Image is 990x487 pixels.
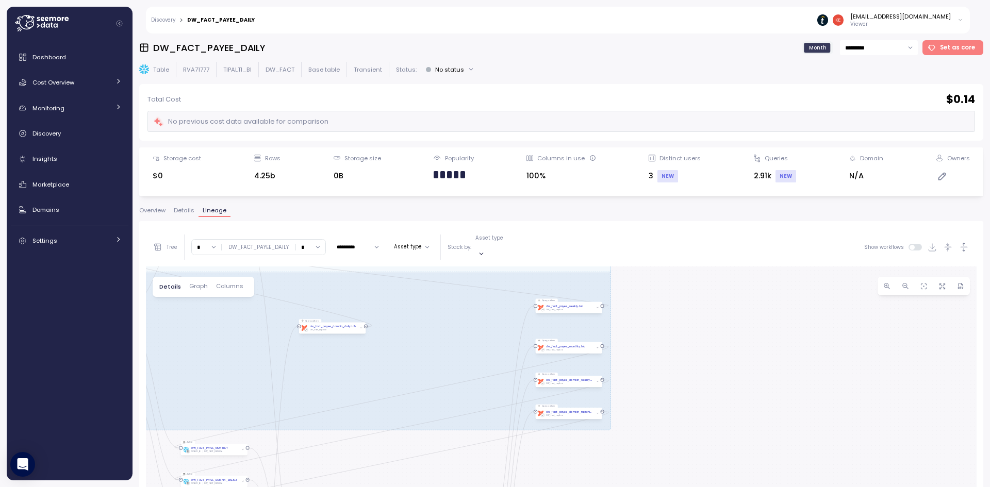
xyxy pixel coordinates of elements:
[179,17,183,24] div: >
[32,180,69,189] span: Marketplace
[396,65,417,74] p: Status:
[546,410,593,414] a: dw_fact_payee_domain_monthly Job
[113,20,126,27] button: Collapse navigation
[546,308,563,311] div: DW_fact_replica
[833,14,844,25] img: e4f1013cbcfa3a60050984dc5e8e116a
[254,170,280,182] div: 4.25b
[153,170,201,182] div: $0
[864,244,909,250] span: Show workflows
[11,230,128,251] a: Settings
[308,65,340,74] p: Base table
[435,65,464,74] div: No status
[541,373,555,376] p: Query pattern
[204,482,222,485] div: DW_FACT_REPLICA
[537,154,596,162] div: Columns in use
[191,482,201,485] div: TIPALTI_BI
[191,446,227,450] a: DW_FACT_PAYEE_MONTHLY
[526,170,596,182] div: 100%
[228,244,289,251] div: DW_FACT_PAYEE_DAILY
[266,65,294,74] p: DW_FACT
[334,170,381,182] div: 0B
[32,104,64,112] span: Monitoring
[775,170,796,182] div: NEW
[139,208,166,213] span: Overview
[344,154,381,162] div: Storage size
[659,154,701,162] div: Distinct users
[541,405,555,408] p: Query pattern
[153,41,265,54] h3: DW_FACT_PAYEE_DAILY
[223,65,252,74] p: TIPALTI_BI
[163,154,201,162] div: Storage cost
[541,339,555,342] p: Query pattern
[187,18,255,23] div: DW_FACT_PAYEE_DAILY
[809,44,827,52] span: Month
[546,345,585,348] a: dw_fact_payee_monthly Job
[940,41,975,55] span: Set as core
[203,208,226,213] span: Lineage
[390,241,434,253] button: Asset type
[946,92,975,107] h2: $ 0.14
[305,320,319,322] p: Query pattern
[546,348,563,351] div: DW_fact_replica
[860,154,883,162] div: Domain
[541,299,555,302] p: Query pattern
[153,65,169,74] p: Table
[354,65,382,74] p: Transient
[11,47,128,68] a: Dashboard
[11,72,128,93] a: Cost Overview
[216,283,243,289] span: Columns
[546,305,583,308] a: dw_fact_payee_weekly Job
[11,199,128,220] a: Domains
[265,154,280,162] div: Rows
[546,382,563,385] div: DW_fact_replica
[850,12,951,21] div: [EMAIL_ADDRESS][DOMAIN_NAME]
[817,14,828,25] img: 6714de1ca73de131760c52a6.PNG
[167,244,177,251] p: Tree
[32,206,59,214] span: Domains
[153,116,328,128] div: No previous cost data available for comparison
[922,40,984,55] button: Set as core
[32,237,57,245] span: Settings
[309,329,326,331] div: DW_fact_replica
[947,154,970,162] div: Owners
[850,21,951,28] p: Viewer
[147,94,181,105] p: Total Cost
[10,452,35,477] div: Open Intercom Messenger
[657,170,678,182] div: NEW
[11,174,128,195] a: Marketplace
[187,473,192,476] p: Table
[649,170,701,182] div: 3
[32,53,66,61] span: Dashboard
[475,234,503,242] p: Asset type
[159,284,181,290] span: Details
[191,450,201,453] div: TIPALTI_BI
[189,283,208,289] span: Graph
[32,129,61,138] span: Discovery
[191,478,237,482] a: DW_FACT_PAYEE_DOMAIN_WEEKLY
[754,170,796,182] div: 2.91k
[183,65,209,74] p: RVA71777
[765,154,788,162] div: Queries
[546,378,593,382] a: dw_fact_payee_domain_weekly Job
[11,123,128,144] a: Discovery
[174,208,194,213] span: Details
[445,154,474,162] div: Popularity
[448,244,471,251] p: Stack by:
[309,325,356,329] a: dw_fact_payee_domain_daily Job
[32,78,74,87] span: Cost Overview
[187,441,192,444] p: Table
[151,18,175,23] a: Discovery
[849,170,883,182] div: N/A
[11,98,128,119] a: Monitoring
[32,155,57,163] span: Insights
[204,450,222,453] div: DW_FACT_REPLICA
[421,62,478,77] button: No status
[546,414,563,417] div: DW_fact_replica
